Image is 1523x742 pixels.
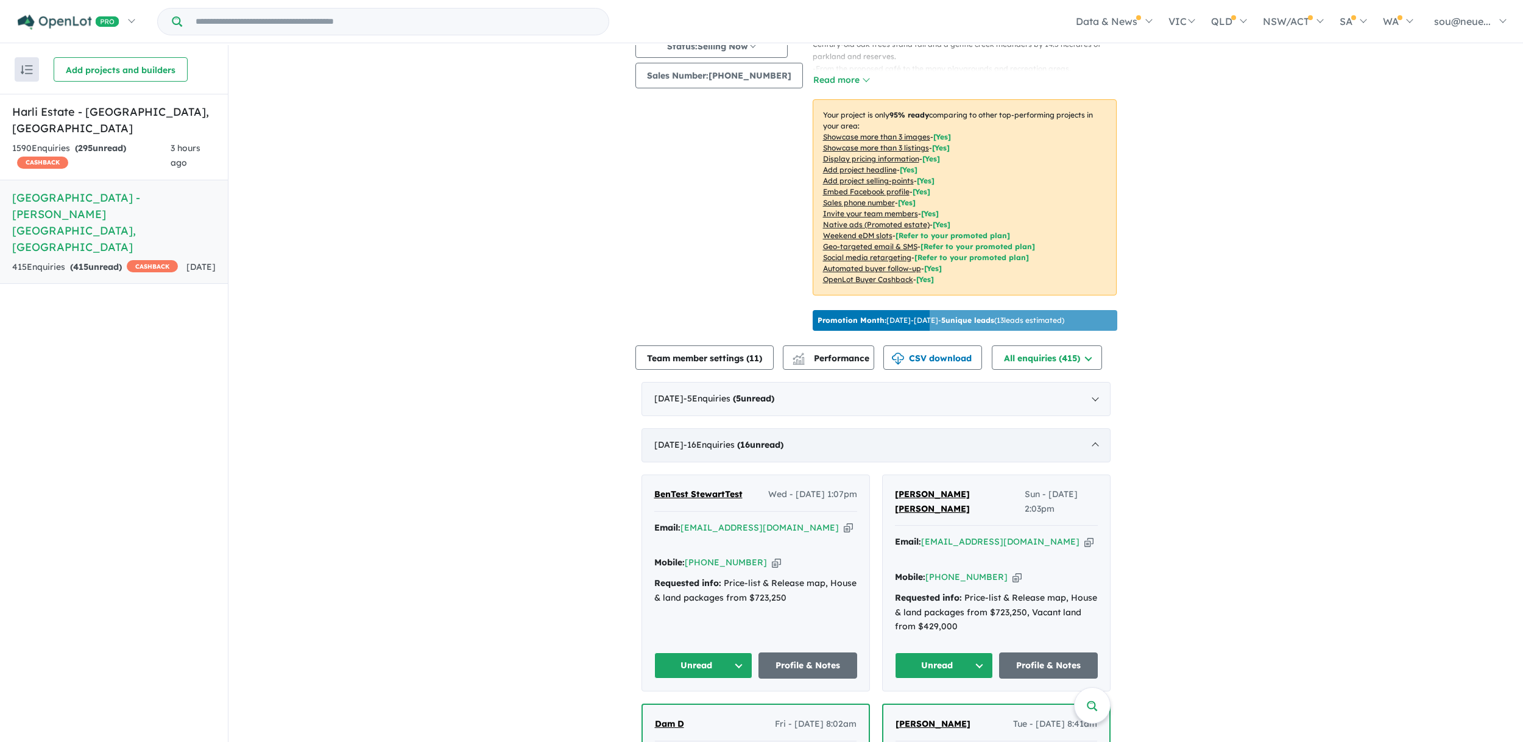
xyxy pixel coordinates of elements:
[12,141,171,171] div: 1590 Enquir ies
[823,209,918,218] u: Invite your team members
[921,209,939,218] span: [ Yes ]
[883,345,982,370] button: CSV download
[818,316,886,325] b: Promotion Month:
[925,571,1008,582] a: [PHONE_NUMBER]
[896,717,970,732] a: [PERSON_NAME]
[895,489,970,514] span: [PERSON_NAME] [PERSON_NAME]
[1012,571,1022,584] button: Copy
[818,315,1064,326] p: [DATE] - [DATE] - ( 13 leads estimated)
[655,717,684,732] a: Dam D
[933,132,951,141] span: [ Yes ]
[73,261,88,272] span: 415
[921,536,1080,547] a: [EMAIL_ADDRESS][DOMAIN_NAME]
[932,143,950,152] span: [ Yes ]
[823,231,892,240] u: Weekend eDM slots
[813,99,1117,295] p: Your project is only comparing to other top-performing projects in your area: - - - - - - - - - -...
[641,428,1111,462] div: [DATE]
[900,165,917,174] span: [ Yes ]
[895,536,921,547] strong: Email:
[635,63,803,88] button: Sales Number:[PHONE_NUMBER]
[680,522,839,533] a: [EMAIL_ADDRESS][DOMAIN_NAME]
[12,260,178,275] div: 415 Enquir ies
[70,261,122,272] strong: ( unread)
[654,557,685,568] strong: Mobile:
[823,253,911,262] u: Social media retargeting
[844,521,853,534] button: Copy
[916,275,934,284] span: [Yes]
[924,264,942,273] span: [Yes]
[54,57,188,82] button: Add projects and builders
[127,260,178,272] span: CASHBACK
[895,487,1025,517] a: [PERSON_NAME] [PERSON_NAME]
[655,718,684,729] span: Dam D
[12,189,216,255] h5: [GEOGRAPHIC_DATA] - [PERSON_NAME][GEOGRAPHIC_DATA] , [GEOGRAPHIC_DATA]
[740,439,750,450] span: 16
[185,9,606,35] input: Try estate name, suburb, builder or developer
[913,187,930,196] span: [ Yes ]
[892,353,904,365] img: download icon
[823,220,930,229] u: Native ads (Promoted estate)
[823,198,895,207] u: Sales phone number
[1013,717,1097,732] span: Tue - [DATE] 8:41am
[823,132,930,141] u: Showcase more than 3 images
[654,576,857,606] div: Price-list & Release map, House & land packages from $723,250
[895,592,962,603] strong: Requested info:
[922,154,940,163] span: [ Yes ]
[12,104,216,136] h5: Harli Estate - [GEOGRAPHIC_DATA] , [GEOGRAPHIC_DATA]
[1025,487,1098,517] span: Sun - [DATE] 2:03pm
[654,578,721,588] strong: Requested info:
[823,165,897,174] u: Add project headline
[775,717,857,732] span: Fri - [DATE] 8:02am
[635,345,774,370] button: Team member settings (11)
[768,487,857,502] span: Wed - [DATE] 1:07pm
[684,393,774,404] span: - 5 Enquir ies
[793,357,805,365] img: bar-chart.svg
[749,353,759,364] span: 11
[654,522,680,533] strong: Email:
[783,345,874,370] button: Performance
[917,176,935,185] span: [ Yes ]
[654,489,743,500] span: BenTest StewartTest
[78,143,93,154] span: 295
[895,571,925,582] strong: Mobile:
[823,187,910,196] u: Embed Facebook profile
[823,264,921,273] u: Automated buyer follow-up
[921,242,1035,251] span: [Refer to your promoted plan]
[171,143,200,168] span: 3 hours ago
[898,198,916,207] span: [ Yes ]
[823,275,913,284] u: OpenLot Buyer Cashback
[758,652,857,679] a: Profile & Notes
[813,73,870,87] button: Read more
[654,652,753,679] button: Unread
[895,652,994,679] button: Unread
[999,652,1098,679] a: Profile & Notes
[18,15,119,30] img: Openlot PRO Logo White
[733,393,774,404] strong: ( unread)
[889,110,929,119] b: 95 % ready
[823,176,914,185] u: Add project selling-points
[635,34,788,58] button: Status:Selling Now
[992,345,1102,370] button: All enquiries (415)
[654,487,743,502] a: BenTest StewartTest
[684,439,783,450] span: - 16 Enquir ies
[813,63,1126,100] p: - From the proposed café to the many playgrounds and recreation areas. [GEOGRAPHIC_DATA] features...
[685,557,767,568] a: [PHONE_NUMBER]
[823,154,919,163] u: Display pricing information
[186,261,216,272] span: [DATE]
[772,556,781,569] button: Copy
[895,591,1098,634] div: Price-list & Release map, House & land packages from $723,250, Vacant land from $429,000
[793,353,804,359] img: line-chart.svg
[21,65,33,74] img: sort.svg
[933,220,950,229] span: [Yes]
[823,143,929,152] u: Showcase more than 3 listings
[736,393,741,404] span: 5
[641,382,1111,416] div: [DATE]
[17,157,68,169] span: CASHBACK
[941,316,994,325] b: 5 unique leads
[75,143,126,154] strong: ( unread)
[896,231,1010,240] span: [Refer to your promoted plan]
[737,439,783,450] strong: ( unread)
[794,353,869,364] span: Performance
[914,253,1029,262] span: [Refer to your promoted plan]
[1084,535,1094,548] button: Copy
